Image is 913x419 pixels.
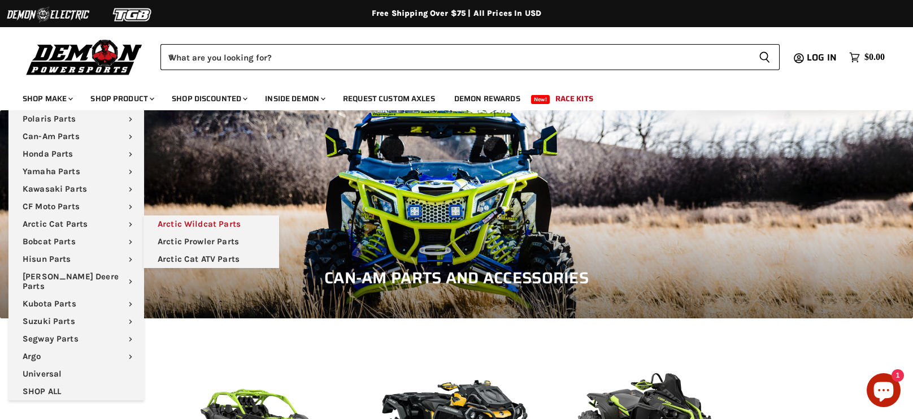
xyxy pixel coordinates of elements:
a: Shop Product [82,87,161,110]
a: Demon Rewards [446,87,529,110]
a: Shop Discounted [163,87,254,110]
img: TGB Logo 2 [90,4,175,25]
a: Honda Parts [8,145,144,163]
a: Can-Am Parts [8,128,144,145]
a: Universal [8,365,144,383]
a: Segway Parts [8,330,144,348]
a: SHOP ALL [8,383,144,400]
ul: Main menu [144,215,279,268]
div: Free Shipping Over $75 | All Prices In USD [5,8,908,19]
inbox-online-store-chat: Shopify online store chat [863,373,904,410]
a: Argo [8,348,144,365]
a: Arctic Wildcat Parts [144,215,279,233]
a: Shop Make [14,87,80,110]
a: Inside Demon [256,87,332,110]
h1: Can-Am Parts and Accessories [17,269,896,288]
a: $0.00 [844,49,890,66]
a: Request Custom Axles [334,87,444,110]
input: When autocomplete results are available use up and down arrows to review and enter to select [160,44,750,70]
a: Arctic Prowler Parts [144,233,279,250]
a: [PERSON_NAME] Deere Parts [8,268,144,295]
a: Log in [802,53,844,63]
a: Arctic Cat Parts [8,215,144,233]
a: Polaris Parts [8,110,144,128]
img: Demon Powersports [23,37,146,77]
a: Kawasaki Parts [8,180,144,198]
ul: Main menu [14,83,882,110]
ul: Main menu [8,110,144,400]
button: Search [750,44,780,70]
a: Suzuki Parts [8,313,144,330]
a: Bobcat Parts [8,233,144,250]
a: Yamaha Parts [8,163,144,180]
span: Log in [807,50,837,64]
a: Kubota Parts [8,295,144,313]
a: Race Kits [547,87,602,110]
span: $0.00 [864,52,885,63]
a: Arctic Cat ATV Parts [144,250,279,268]
a: CF Moto Parts [8,198,144,215]
img: Demon Electric Logo 2 [6,4,90,25]
form: Product [160,44,780,70]
span: New! [531,95,550,104]
a: Hisun Parts [8,250,144,268]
